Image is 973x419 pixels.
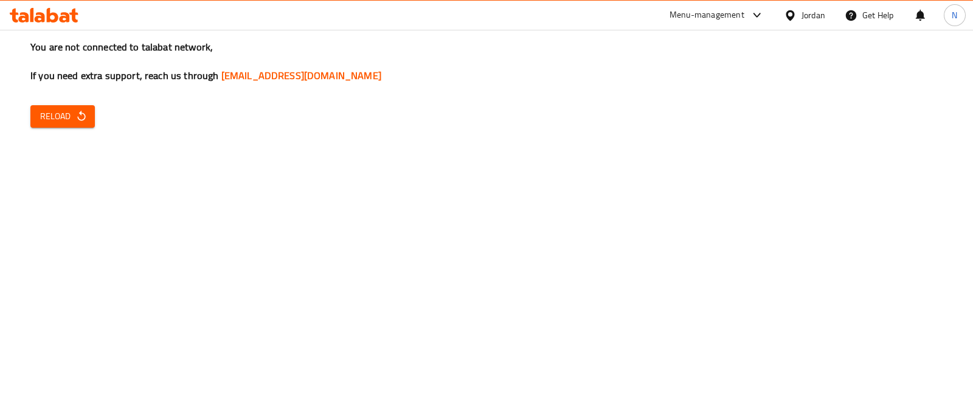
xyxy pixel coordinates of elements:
[30,40,943,83] h3: You are not connected to talabat network, If you need extra support, reach us through
[221,66,381,85] a: [EMAIL_ADDRESS][DOMAIN_NAME]
[30,105,95,128] button: Reload
[952,9,957,22] span: N
[802,9,825,22] div: Jordan
[40,109,85,124] span: Reload
[670,8,744,23] div: Menu-management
